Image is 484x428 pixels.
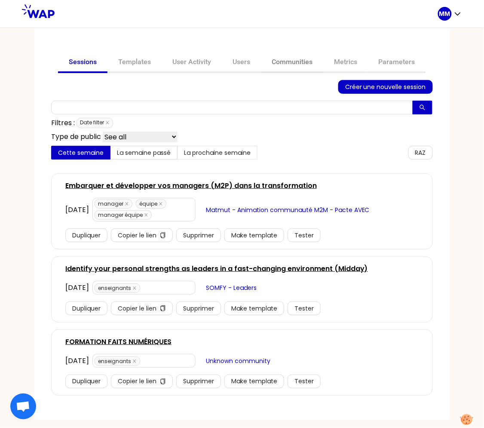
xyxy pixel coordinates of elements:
[51,132,101,142] p: Type de public
[72,231,101,240] span: Dupliquer
[111,302,173,315] button: Copier le liencopy
[408,146,433,160] button: RAZ
[125,202,129,206] span: close
[95,210,152,220] span: manager équipe
[199,281,263,295] button: SOMFY - Leaders
[288,375,321,388] button: Tester
[105,120,110,125] span: close
[65,283,89,293] div: [DATE]
[65,302,107,315] button: Dupliquer
[438,7,462,21] button: MM
[338,80,433,94] button: Créer une nouvelle session
[136,199,166,209] span: équipe
[176,302,221,315] button: Supprimer
[176,375,221,388] button: Supprimer
[294,377,314,386] span: Tester
[183,231,214,240] span: Supprimer
[144,213,148,217] span: close
[294,231,314,240] span: Tester
[415,148,426,157] span: RAZ
[111,228,173,242] button: Copier le liencopy
[111,375,173,388] button: Copier le liencopy
[368,52,426,73] a: Parameters
[107,52,162,73] a: Templates
[176,228,221,242] button: Supprimer
[420,105,426,111] span: search
[159,202,163,206] span: close
[199,203,377,217] button: Matmut - Animation communauté M2M - Pacte AVEC
[65,375,107,388] button: Dupliquer
[183,377,214,386] span: Supprimer
[199,354,277,368] button: Unknown community
[206,283,257,293] span: SOMFY - Leaders
[160,232,166,239] span: copy
[65,181,317,191] a: Embarquer et développer vos managers (M2P) dans la transformation
[206,356,270,366] span: Unknown community
[224,375,284,388] button: Make template
[345,82,426,92] span: Créer une nouvelle session
[231,304,277,313] span: Make template
[439,9,450,18] p: MM
[65,228,107,242] button: Dupliquer
[65,205,89,215] div: [DATE]
[224,228,284,242] button: Make template
[288,228,321,242] button: Tester
[95,283,140,293] span: enseignants
[288,302,321,315] button: Tester
[206,205,370,215] span: Matmut - Animation communauté M2M - Pacte AVEC
[162,52,222,73] a: User Activity
[160,379,166,385] span: copy
[132,359,137,363] span: close
[58,52,107,73] a: Sessions
[95,199,132,209] span: manager
[58,148,104,157] span: Cette semaine
[183,304,214,313] span: Supprimer
[65,264,368,274] a: Identify your personal strengths as leaders in a fast-changing environment (Midday)
[118,377,156,386] span: Copier le lien
[10,394,36,419] div: Ouvrir le chat
[72,377,101,386] span: Dupliquer
[160,305,166,312] span: copy
[224,302,284,315] button: Make template
[261,52,323,73] a: Communities
[294,304,314,313] span: Tester
[51,118,75,128] p: Filtres :
[323,52,368,73] a: Metrics
[231,377,277,386] span: Make template
[72,304,101,313] span: Dupliquer
[95,357,140,366] span: enseignants
[118,231,156,240] span: Copier le lien
[118,304,156,313] span: Copier le lien
[65,337,172,347] a: FORMATION FAITS NUMÉRIQUES
[77,118,113,128] span: Date filter
[222,52,261,73] a: Users
[65,356,89,366] div: [DATE]
[231,231,277,240] span: Make template
[184,148,251,157] span: La prochaine semaine
[117,148,171,157] span: La semaine passé
[132,286,137,290] span: close
[413,101,432,114] button: search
